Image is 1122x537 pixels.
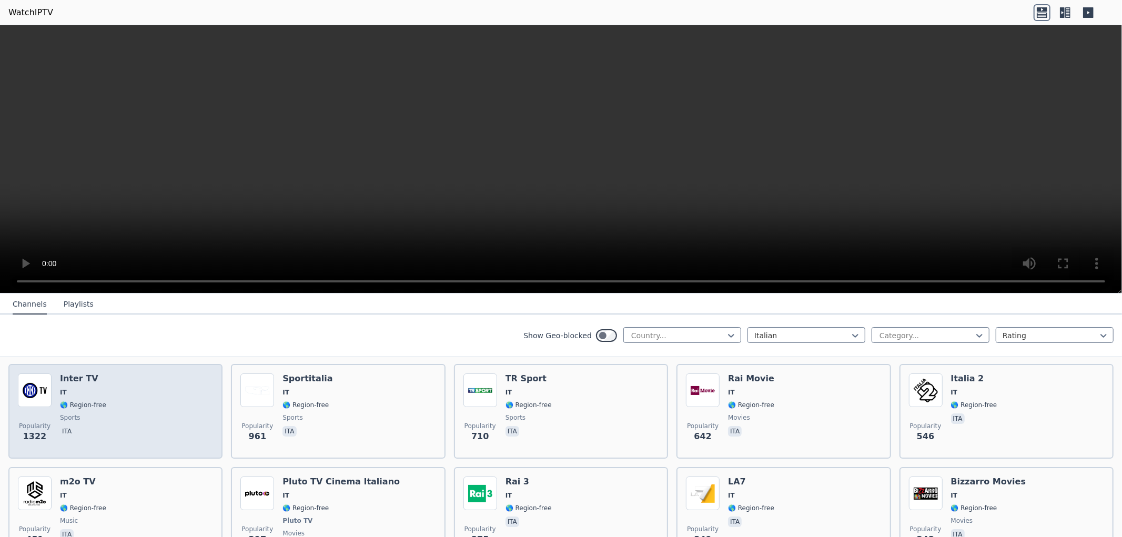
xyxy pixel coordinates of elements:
span: 546 [917,430,934,443]
h6: m2o TV [60,477,106,487]
h6: Inter TV [60,373,106,384]
p: ita [506,516,519,527]
span: 🌎 Region-free [60,401,106,409]
p: ita [728,516,742,527]
span: IT [282,388,289,397]
img: Italia 2 [909,373,943,407]
button: Channels [13,295,47,315]
span: Pluto TV [282,516,312,525]
span: music [60,516,78,525]
span: IT [506,388,512,397]
h6: Rai 3 [506,477,552,487]
button: Playlists [64,295,94,315]
a: WatchIPTV [8,6,53,19]
span: Popularity [687,525,719,533]
img: Rai 3 [463,477,497,510]
span: Popularity [464,422,496,430]
span: 🌎 Region-free [506,504,552,512]
span: IT [60,491,67,500]
p: ita [506,426,519,437]
p: ita [60,426,74,437]
span: 1322 [23,430,47,443]
span: 🌎 Region-free [60,504,106,512]
h6: Italia 2 [951,373,997,384]
span: IT [951,388,958,397]
span: 🌎 Region-free [506,401,552,409]
h6: TR Sport [506,373,552,384]
span: sports [282,413,302,422]
span: Popularity [464,525,496,533]
span: Popularity [19,525,50,533]
span: 🌎 Region-free [951,504,997,512]
h6: LA7 [728,477,774,487]
span: 642 [694,430,711,443]
img: LA7 [686,477,720,510]
span: Popularity [19,422,50,430]
p: ita [951,413,965,424]
img: Inter TV [18,373,52,407]
span: 🌎 Region-free [728,504,774,512]
span: movies [728,413,750,422]
p: ita [728,426,742,437]
h6: Bizzarro Movies [951,477,1026,487]
img: TR Sport [463,373,497,407]
img: Rai Movie [686,373,720,407]
span: Popularity [910,422,942,430]
span: 710 [471,430,489,443]
span: IT [506,491,512,500]
label: Show Geo-blocked [523,330,592,341]
span: 🌎 Region-free [728,401,774,409]
h6: Pluto TV Cinema Italiano [282,477,400,487]
span: IT [951,491,958,500]
span: sports [506,413,525,422]
img: Sportitalia [240,373,274,407]
img: m2o TV [18,477,52,510]
span: 🌎 Region-free [951,401,997,409]
span: Popularity [241,525,273,533]
span: IT [728,491,735,500]
span: Popularity [241,422,273,430]
span: Popularity [910,525,942,533]
span: IT [60,388,67,397]
span: 🌎 Region-free [282,504,329,512]
span: movies [951,516,973,525]
img: Bizzarro Movies [909,477,943,510]
span: Popularity [687,422,719,430]
h6: Rai Movie [728,373,774,384]
p: ita [282,426,296,437]
span: IT [282,491,289,500]
h6: Sportitalia [282,373,332,384]
span: 🌎 Region-free [282,401,329,409]
span: sports [60,413,80,422]
span: IT [728,388,735,397]
img: Pluto TV Cinema Italiano [240,477,274,510]
span: 961 [249,430,266,443]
